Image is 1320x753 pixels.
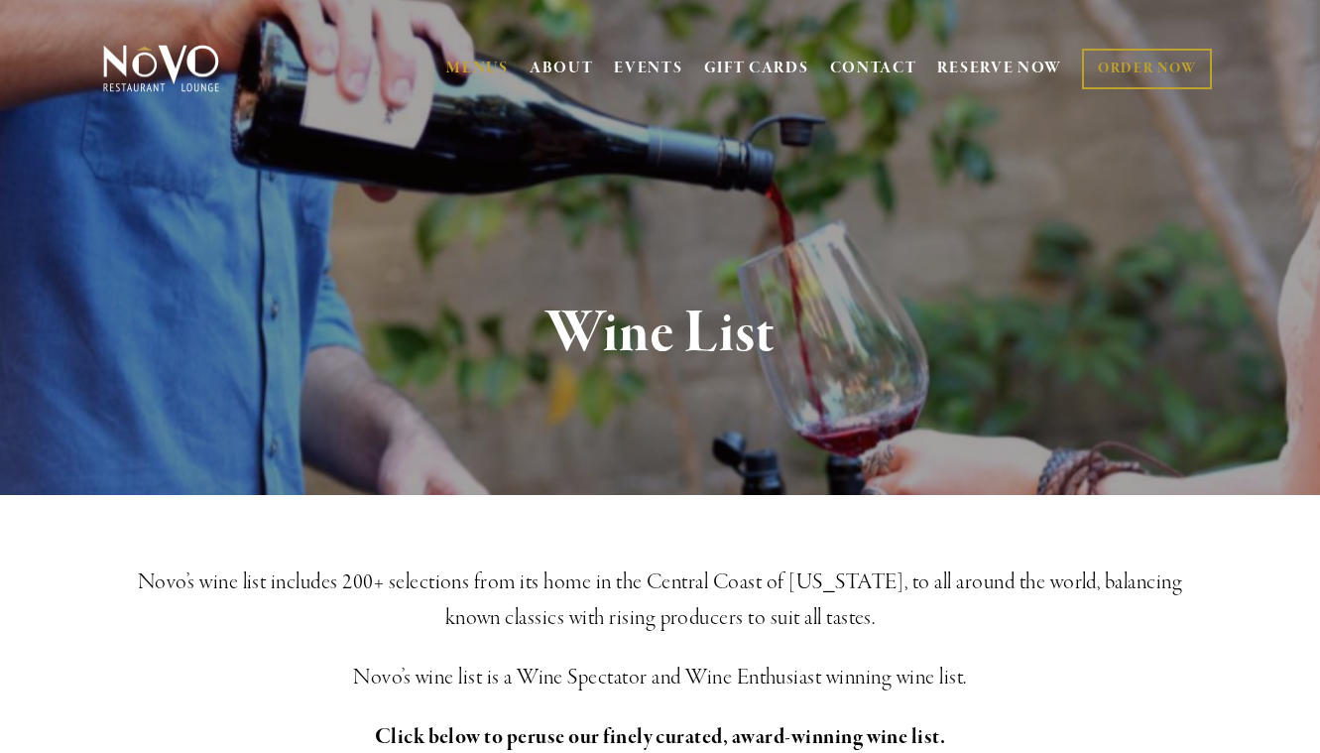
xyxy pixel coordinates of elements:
a: ABOUT [530,59,594,78]
a: RESERVE NOW [937,50,1062,87]
a: ORDER NOW [1082,49,1212,89]
strong: Click below to peruse our finely curated, award-winning wine list. [375,723,946,751]
a: EVENTS [614,59,682,78]
h3: Novo’s wine list is a Wine Spectator and Wine Enthusiast winning wine list. [133,660,1187,695]
img: Novo Restaurant &amp; Lounge [99,44,223,93]
a: MENUS [446,59,509,78]
a: GIFT CARDS [704,50,809,87]
h3: Novo’s wine list includes 200+ selections from its home in the Central Coast of [US_STATE], to al... [133,565,1187,636]
h1: Wine List [133,302,1187,366]
a: CONTACT [830,50,917,87]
